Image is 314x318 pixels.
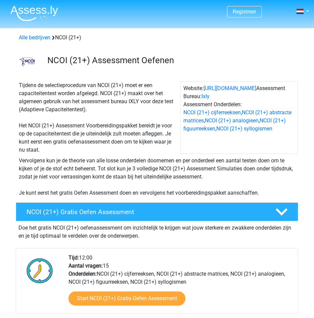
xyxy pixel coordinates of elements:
div: Tijdens de selectieprocedure van NCOI (21+) moet er een capaciteitentest worden afgelegd. NCOI (2... [16,81,180,154]
h4: NCOI (21+) Gratis Oefen Assessment [27,208,265,216]
b: Tijd: [69,254,79,261]
b: Aantal vragen: [69,263,103,269]
b: Onderdelen: [69,271,97,277]
div: Vervolgens kun je de theorie van alle losse onderdelen doornemen en per onderdeel een aantal test... [16,157,298,197]
div: 12:00 15 NCOI (21+) cijferreeksen, NCOI (21+) abstracte matrices, NCOI (21+) analogieen, NCOI (21... [63,254,298,314]
a: NCOI (21+) Gratis Oefen Assessment [13,202,301,221]
a: NCOI (21+) syllogismen [216,125,272,132]
img: Klok [23,254,57,287]
div: Website: Assessment Bureau: Assessment Onderdelen: , , , , [180,81,298,154]
img: Assessly [10,5,58,21]
a: Start NCOI (21+) Gratis Oefen Assessment [69,291,185,306]
a: Alle bedrijven [19,34,50,41]
a: [URL][DOMAIN_NAME] [204,85,256,91]
a: Registreer [233,8,256,15]
a: Ixly [201,93,210,100]
h3: NCOI (21+) Assessment Oefenen [47,55,293,66]
div: NCOI (21+) [16,34,298,42]
div: Doe het gratis NCOI (21+) oefenassessment om inzichtelijk te krijgen wat jouw sterkere en zwakker... [16,221,298,240]
a: NCOI (21+) analogieen [205,117,259,124]
a: NCOI (21+) cijferreeksen [183,109,241,116]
